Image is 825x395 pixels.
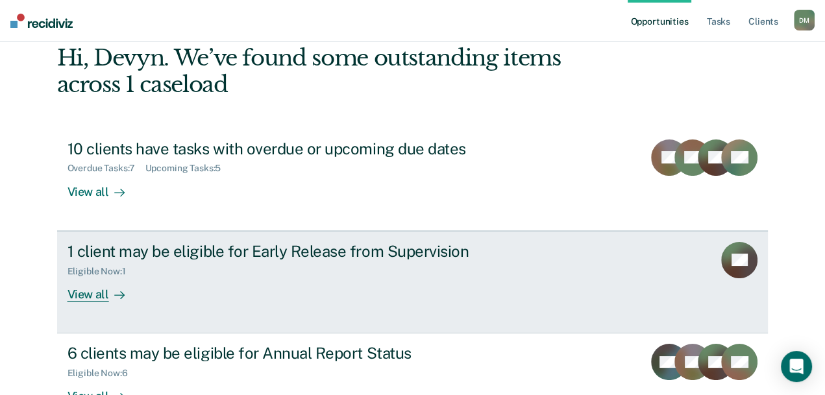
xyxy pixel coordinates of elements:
div: View all [68,174,140,199]
a: 1 client may be eligible for Early Release from SupervisionEligible Now:1View all [57,231,769,333]
a: 10 clients have tasks with overdue or upcoming due datesOverdue Tasks:7Upcoming Tasks:5View all [57,129,769,231]
div: Eligible Now : 6 [68,368,138,379]
div: 6 clients may be eligible for Annual Report Status [68,344,523,363]
div: 10 clients have tasks with overdue or upcoming due dates [68,139,523,158]
div: View all [68,276,140,302]
div: Eligible Now : 1 [68,266,136,277]
button: DM [794,10,815,30]
img: Recidiviz [10,14,73,28]
div: Overdue Tasks : 7 [68,163,145,174]
div: D M [794,10,815,30]
div: Open Intercom Messenger [781,351,812,382]
div: Upcoming Tasks : 5 [145,163,231,174]
div: 1 client may be eligible for Early Release from Supervision [68,242,523,261]
div: Hi, Devyn. We’ve found some outstanding items across 1 caseload [57,45,626,98]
